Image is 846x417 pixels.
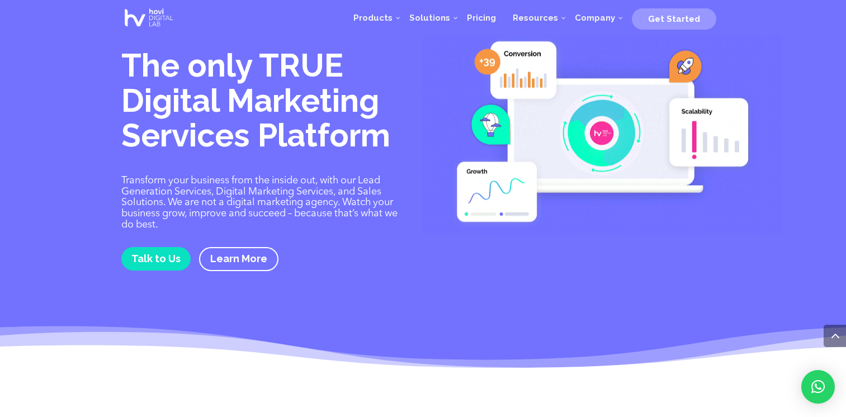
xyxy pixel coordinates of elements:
span: Get Started [648,14,700,24]
span: Pricing [467,13,496,23]
span: Products [353,13,393,23]
span: Company [575,13,615,23]
a: Resources [504,1,566,35]
img: Digital Marketing Services [422,32,782,235]
a: Talk to Us [121,247,191,270]
a: Pricing [459,1,504,35]
p: Transform your business from the inside out, with our Lead Generation Services, Digital Marketing... [121,176,407,231]
a: Products [345,1,401,35]
h1: The only TRUE Digital Marketing Services Platform [121,48,407,159]
span: Solutions [409,13,450,23]
a: Get Started [632,10,716,26]
a: Learn More [199,247,278,271]
a: Company [566,1,623,35]
a: Solutions [401,1,459,35]
span: Resources [513,13,558,23]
